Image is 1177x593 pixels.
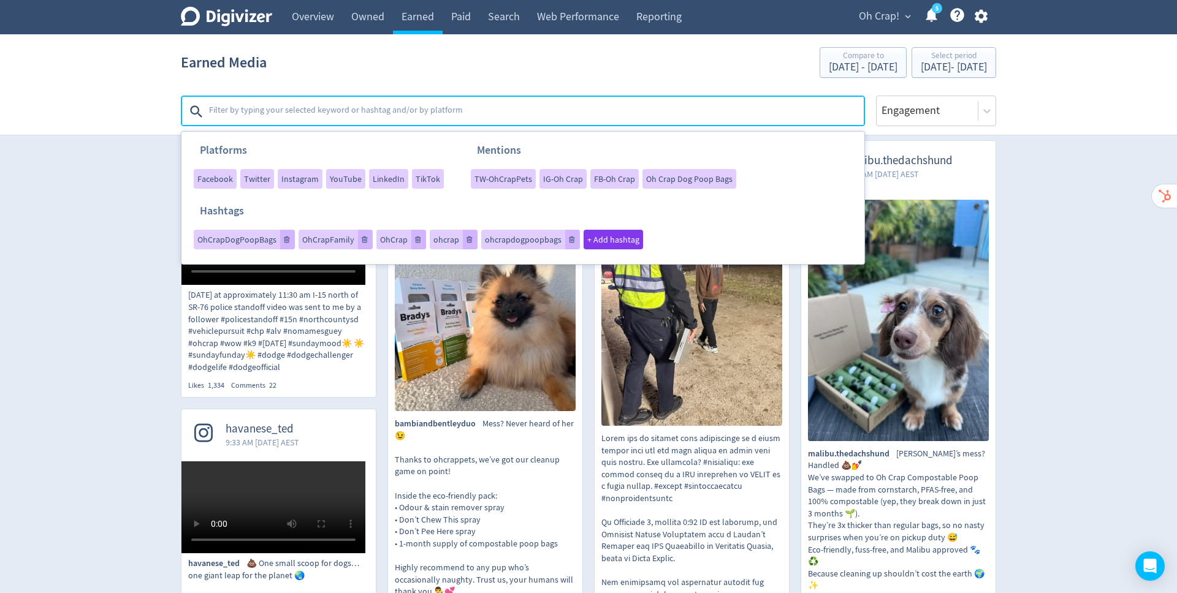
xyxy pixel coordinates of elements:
span: YouTube [330,175,362,183]
span: havanese_ted [226,422,299,436]
span: havanese_ted [188,557,246,570]
span: FB-Oh Crap [594,175,635,183]
div: [DATE] - [DATE] [829,62,897,73]
h1: Earned Media [181,43,267,82]
div: Open Intercom Messenger [1135,551,1165,581]
h3: Mentions [459,143,736,169]
div: [DATE] - [DATE] [921,62,987,73]
span: TikTok [416,175,440,183]
span: Oh Crap Dog Poop Bags [646,175,733,183]
span: OhCrapDogPoopBags [197,235,276,244]
div: Likes [188,380,231,391]
button: Oh Crap! [855,7,914,26]
a: 5 [932,3,942,13]
span: + Add hashtag [587,235,639,244]
img: Mess? Never heard of her 😉 Thanks to ohcrappets, we’ve got our cleanup game on point! Inside the ... [395,200,576,411]
span: LinkedIn [373,175,405,183]
span: 9:33 AM [DATE] AEST [226,436,299,448]
span: Instagram [281,175,319,183]
span: ohcrap [433,235,459,244]
span: Facebook [197,175,233,183]
span: 22 [269,380,276,390]
span: 6:34 AM [DATE] AEST [845,168,953,180]
span: 1,334 [208,380,224,390]
span: IG-Oh Crap [543,175,583,183]
span: TW-OhCrapPets [474,175,532,183]
span: Twitter [244,175,270,183]
img: Malibu’s mess? Handled 💩💅 We’ve swapped to Oh Crap Compostable Poop Bags — made from cornstarch, ... [808,200,989,441]
div: Compare to [829,51,897,62]
span: bambiandbentleyduo [395,418,482,430]
a: View post5:55 AM [DATE] AEST[DATE] at approximately 11:30 am I-15 north of SR-76 police standoff ... [181,141,376,390]
p: [DATE] at approximately 11:30 am I-15 north of SR-76 police standoff video was sent to me by a fo... [188,289,369,373]
span: malibu.thedachshund [845,154,953,168]
span: OhCrapFamily [302,235,354,244]
span: OhCrap [380,235,408,244]
button: Select period[DATE]- [DATE] [912,47,996,78]
span: Oh Crap! [859,7,899,26]
text: 5 [935,4,939,13]
h3: Hashtags [181,203,643,230]
div: Select period [921,51,987,62]
span: expand_more [902,11,913,22]
span: ohcrapdogpoopbags [485,235,562,244]
img: There may be nothing more distressing to a drunk driver than red and blue lights in their rear vi... [601,200,782,426]
button: Compare to[DATE] - [DATE] [820,47,907,78]
div: Comments [231,380,283,391]
span: malibu.thedachshund [808,448,896,460]
h3: Platforms [181,143,444,169]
